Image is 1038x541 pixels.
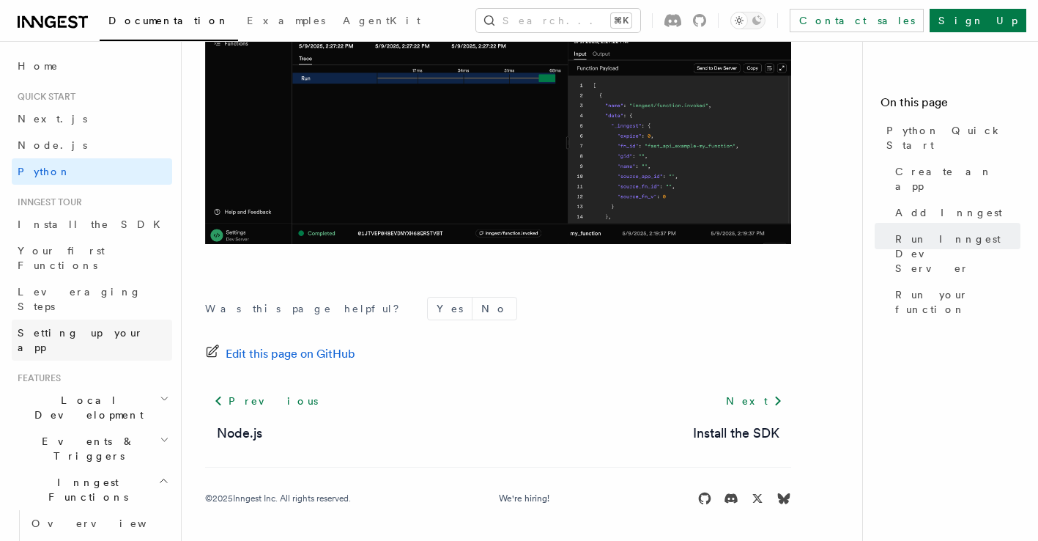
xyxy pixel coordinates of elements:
a: Next.js [12,106,172,132]
a: Contact sales [790,9,924,32]
span: Documentation [108,15,229,26]
a: AgentKit [334,4,429,40]
span: Create an app [895,164,1020,194]
a: Sign Up [930,9,1026,32]
span: Run your function [895,287,1020,317]
a: Install the SDK [693,423,779,444]
span: Install the SDK [18,218,169,230]
kbd: ⌘K [611,13,631,28]
a: We're hiring! [499,493,549,504]
span: Overview [31,518,182,529]
button: Toggle dark mode [730,12,765,29]
span: Your first Functions [18,245,105,271]
a: Run Inngest Dev Server [889,226,1020,281]
button: No [472,298,516,320]
span: Leveraging Steps [18,286,141,312]
span: Events & Triggers [12,434,160,463]
a: Leveraging Steps [12,279,172,320]
span: Add Inngest [895,205,1002,220]
p: Was this page helpful? [205,301,409,316]
a: Install the SDK [12,211,172,238]
span: Node.js [18,139,87,151]
a: Home [12,53,172,79]
a: Next [717,388,791,414]
span: Python [18,166,71,177]
button: Inngest Functions [12,469,172,510]
a: Documentation [100,4,238,41]
span: Local Development [12,393,160,422]
span: Run Inngest Dev Server [895,232,1020,276]
span: Inngest tour [12,196,82,208]
a: Setting up your app [12,320,172,361]
a: Create an app [889,158,1020,199]
a: Python [12,158,172,185]
a: Add Inngest [889,199,1020,226]
a: Node.js [217,423,262,444]
span: Python Quick Start [886,123,1020,152]
div: © 2025 Inngest Inc. All rights reserved. [205,493,351,504]
span: AgentKit [343,15,420,26]
a: Your first Functions [12,238,172,279]
a: Edit this page on GitHub [205,344,355,364]
span: Quick start [12,91,75,103]
h4: On this page [881,94,1020,117]
button: Events & Triggers [12,428,172,469]
span: Setting up your app [18,327,144,353]
span: Edit this page on GitHub [226,344,355,364]
button: Search...⌘K [476,9,640,32]
a: Run your function [889,281,1020,323]
span: Features [12,372,61,384]
span: Home [18,59,59,73]
span: Examples [247,15,325,26]
span: Inngest Functions [12,475,158,504]
a: Overview [26,510,172,537]
span: Next.js [18,113,87,125]
a: Node.js [12,132,172,158]
a: Python Quick Start [881,117,1020,158]
button: Yes [428,298,472,320]
a: Examples [238,4,334,40]
a: Previous [205,388,326,414]
button: Local Development [12,387,172,428]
